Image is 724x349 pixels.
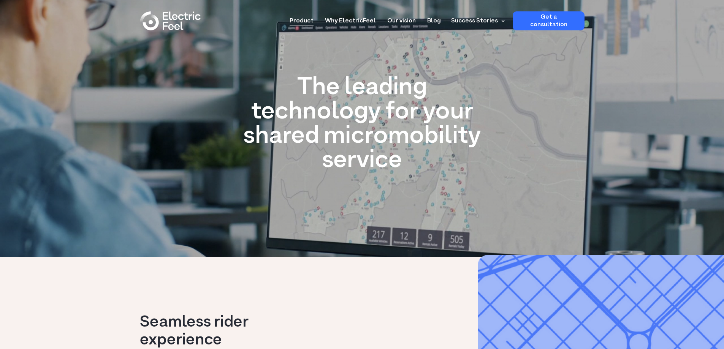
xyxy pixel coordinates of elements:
a: Why ElectricFeel [325,11,376,25]
h1: The leading technology for your shared micromobility service [241,76,484,173]
a: Blog [427,11,441,25]
div: Success Stories [447,11,507,30]
a: Product [290,11,314,25]
div: Success Stories [451,16,498,25]
input: Submit [29,30,65,44]
iframe: Chatbot [674,299,713,338]
a: Our vision [387,11,416,25]
a: Get a consultation [513,11,585,30]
